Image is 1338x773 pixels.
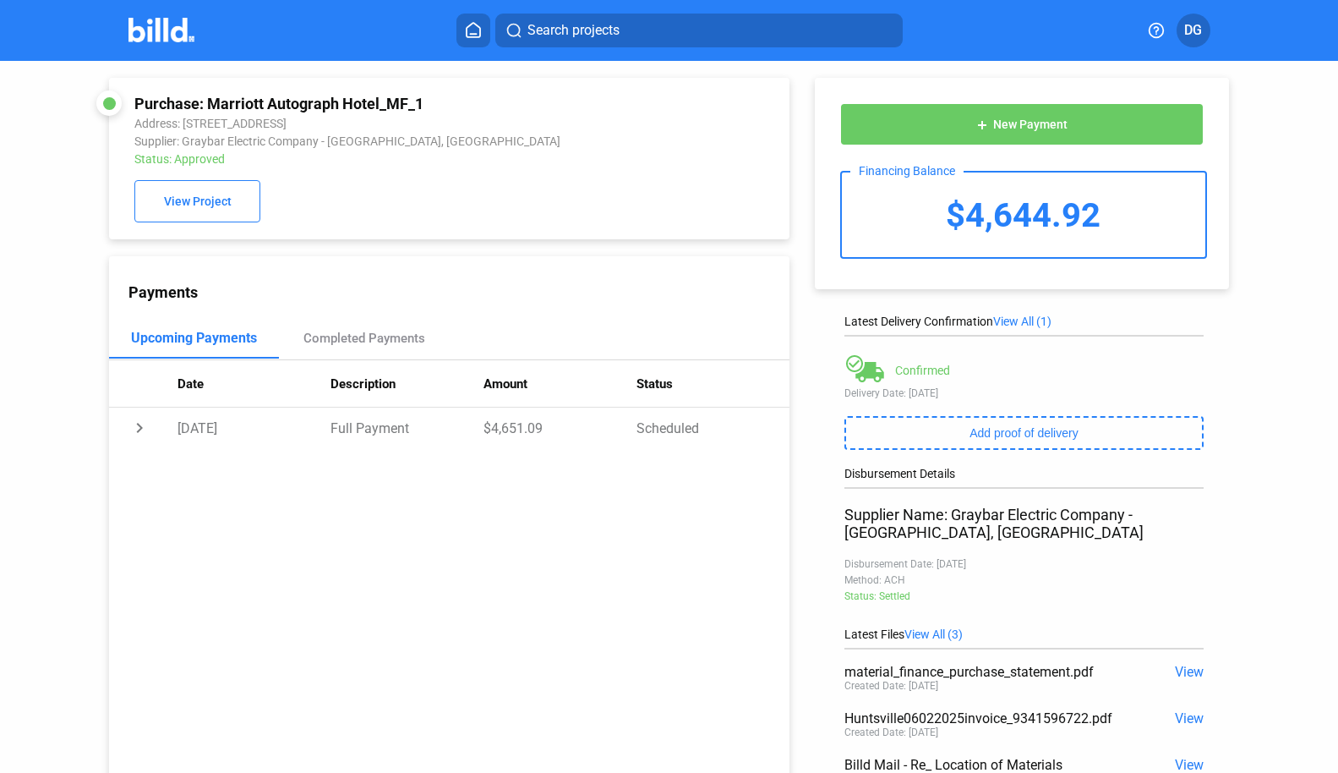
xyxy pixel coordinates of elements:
div: Supplier Name: Graybar Electric Company - [GEOGRAPHIC_DATA], [GEOGRAPHIC_DATA] [844,506,1204,541]
div: Delivery Date: [DATE] [844,387,1204,399]
th: Status [636,360,789,408]
div: material_finance_purchase_statement.pdf [844,664,1132,680]
th: Amount [483,360,636,408]
td: [DATE] [177,408,330,448]
div: $4,644.92 [842,173,1205,257]
span: View All (3) [904,628,963,641]
div: Huntsville06022025invoice_9341596722.pdf [844,710,1132,726]
span: DG [1184,20,1202,41]
div: Latest Delivery Confirmation [844,315,1204,328]
span: View Project [164,195,232,209]
span: View All (1) [993,315,1051,328]
div: Supplier: Graybar Electric Company - [GEOGRAPHIC_DATA], [GEOGRAPHIC_DATA] [134,134,638,148]
td: $4,651.09 [483,408,636,448]
span: View [1175,757,1204,773]
th: Date [177,360,330,408]
button: Add proof of delivery [844,416,1204,450]
button: View Project [134,180,260,222]
div: Billd Mail - Re_ Location of Materials [844,757,1132,773]
span: View [1175,710,1204,726]
span: Search projects [527,20,620,41]
span: Add proof of delivery [969,426,1078,440]
button: DG [1177,14,1210,47]
div: Purchase: Marriott Autograph Hotel_MF_1 [134,95,638,112]
div: Created Date: [DATE] [844,680,938,692]
div: Payments [128,283,789,301]
td: Full Payment [330,408,483,448]
div: Latest Files [844,628,1204,641]
div: Completed Payments [303,331,425,346]
div: Upcoming Payments [131,330,257,346]
div: Financing Balance [850,164,964,178]
div: Disbursement Date: [DATE] [844,558,1204,570]
span: New Payment [993,118,1068,132]
div: Status: Approved [134,152,638,166]
div: Created Date: [DATE] [844,726,938,738]
span: View [1175,664,1204,680]
th: Description [330,360,483,408]
td: Scheduled [636,408,789,448]
div: Disbursement Details [844,467,1204,480]
div: Method: ACH [844,574,1204,586]
img: Billd Company Logo [128,18,195,42]
div: Address: [STREET_ADDRESS] [134,117,638,130]
mat-icon: add [975,118,989,132]
button: Search projects [495,14,903,47]
button: New Payment [840,103,1204,145]
div: Status: Settled [844,590,1204,602]
div: Confirmed [895,364,950,377]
